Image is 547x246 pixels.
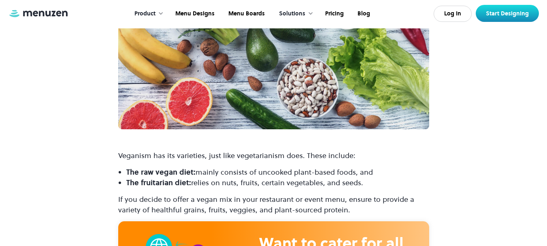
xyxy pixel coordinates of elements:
div: Solutions [279,9,305,18]
div: Product [134,9,155,18]
a: Start Designing [476,5,539,22]
strong: The fruitarian diet: [126,178,191,188]
li: relies on nuts, fruits, certain vegetables, and seeds. [126,178,429,188]
div: Solutions [271,1,317,26]
a: Blog [350,1,376,26]
div: Product [126,1,168,26]
a: Pricing [317,1,350,26]
a: Log In [434,6,472,22]
li: mainly consists of uncooked plant-based foods, and [126,167,429,178]
p: ‍ [118,133,429,144]
p: Veganism has its varieties, just like vegetarianism does. These include: [118,150,429,161]
p: If you decide to offer a vegan mix in your restaurant or event menu, ensure to provide a variety ... [118,194,429,215]
a: Menu Boards [221,1,271,26]
a: Menu Designs [168,1,221,26]
strong: The raw vegan diet: [126,167,196,177]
